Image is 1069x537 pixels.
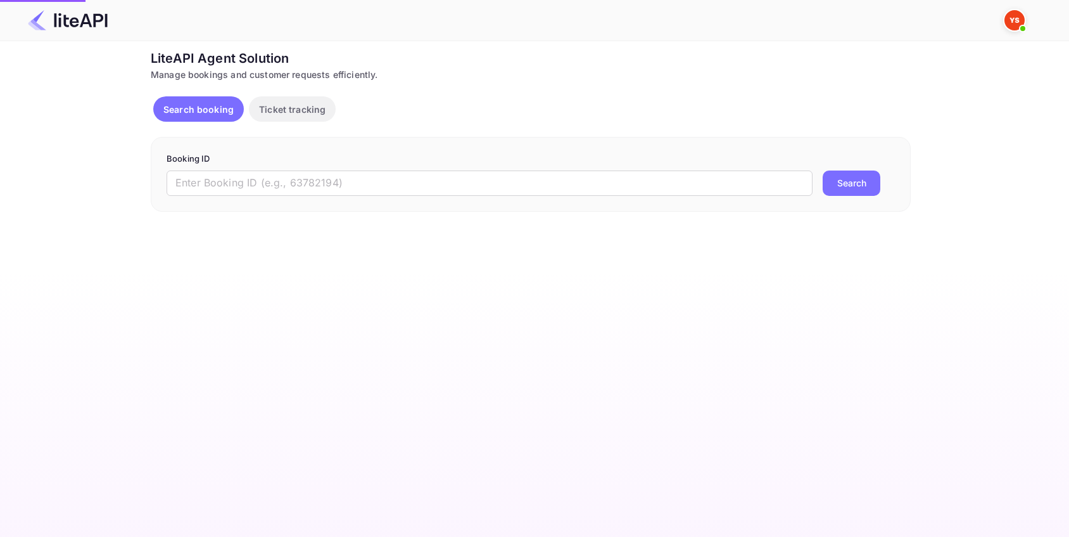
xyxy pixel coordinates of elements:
input: Enter Booking ID (e.g., 63782194) [167,171,813,196]
button: Search [823,171,880,196]
div: LiteAPI Agent Solution [151,49,911,68]
div: Manage bookings and customer requests efficiently. [151,68,911,81]
p: Ticket tracking [259,103,326,116]
img: LiteAPI Logo [28,10,108,30]
p: Search booking [163,103,234,116]
p: Booking ID [167,153,895,165]
img: Yandex Support [1004,10,1025,30]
